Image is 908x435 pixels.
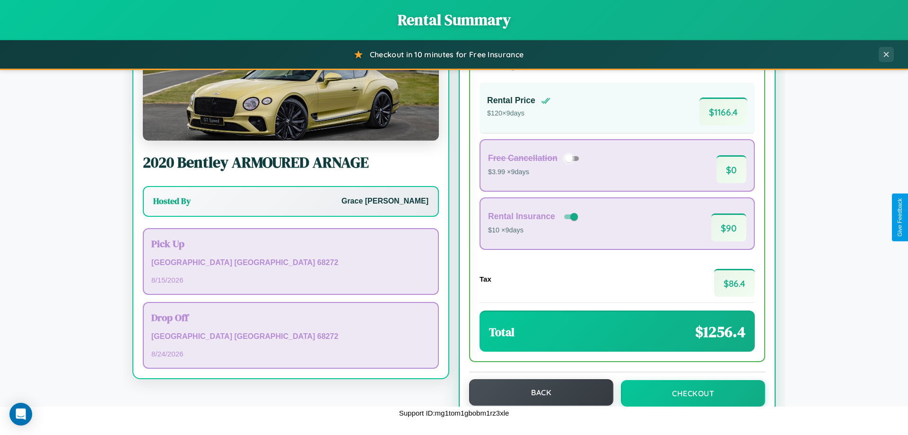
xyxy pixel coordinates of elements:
[143,46,439,141] img: Bentley ARMOURED ARNAGE
[341,195,428,208] p: Grace [PERSON_NAME]
[489,324,515,340] h3: Total
[151,330,430,344] p: [GEOGRAPHIC_DATA] [GEOGRAPHIC_DATA] 68272
[151,256,430,270] p: [GEOGRAPHIC_DATA] [GEOGRAPHIC_DATA] 68272
[488,153,558,163] h4: Free Cancellation
[487,107,550,120] p: $ 120 × 9 days
[711,213,746,241] span: $ 90
[488,224,580,237] p: $10 × 9 days
[699,98,747,125] span: $ 1166.4
[469,379,613,406] button: Back
[153,195,191,207] h3: Hosted By
[488,166,582,178] p: $3.99 × 9 days
[151,237,430,250] h3: Pick Up
[897,198,903,237] div: Give Feedback
[621,380,765,407] button: Checkout
[488,212,555,222] h4: Rental Insurance
[9,403,32,426] div: Open Intercom Messenger
[487,96,535,106] h4: Rental Price
[143,152,439,173] h2: 2020 Bentley ARMOURED ARNAGE
[399,407,509,419] p: Support ID: mg1tom1gbobm1rz3xle
[151,347,430,360] p: 8 / 24 / 2026
[370,50,524,59] span: Checkout in 10 minutes for Free Insurance
[480,275,491,283] h4: Tax
[716,155,746,183] span: $ 0
[695,321,745,342] span: $ 1256.4
[151,311,430,324] h3: Drop Off
[9,9,899,30] h1: Rental Summary
[151,274,430,286] p: 8 / 15 / 2026
[714,269,755,297] span: $ 86.4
